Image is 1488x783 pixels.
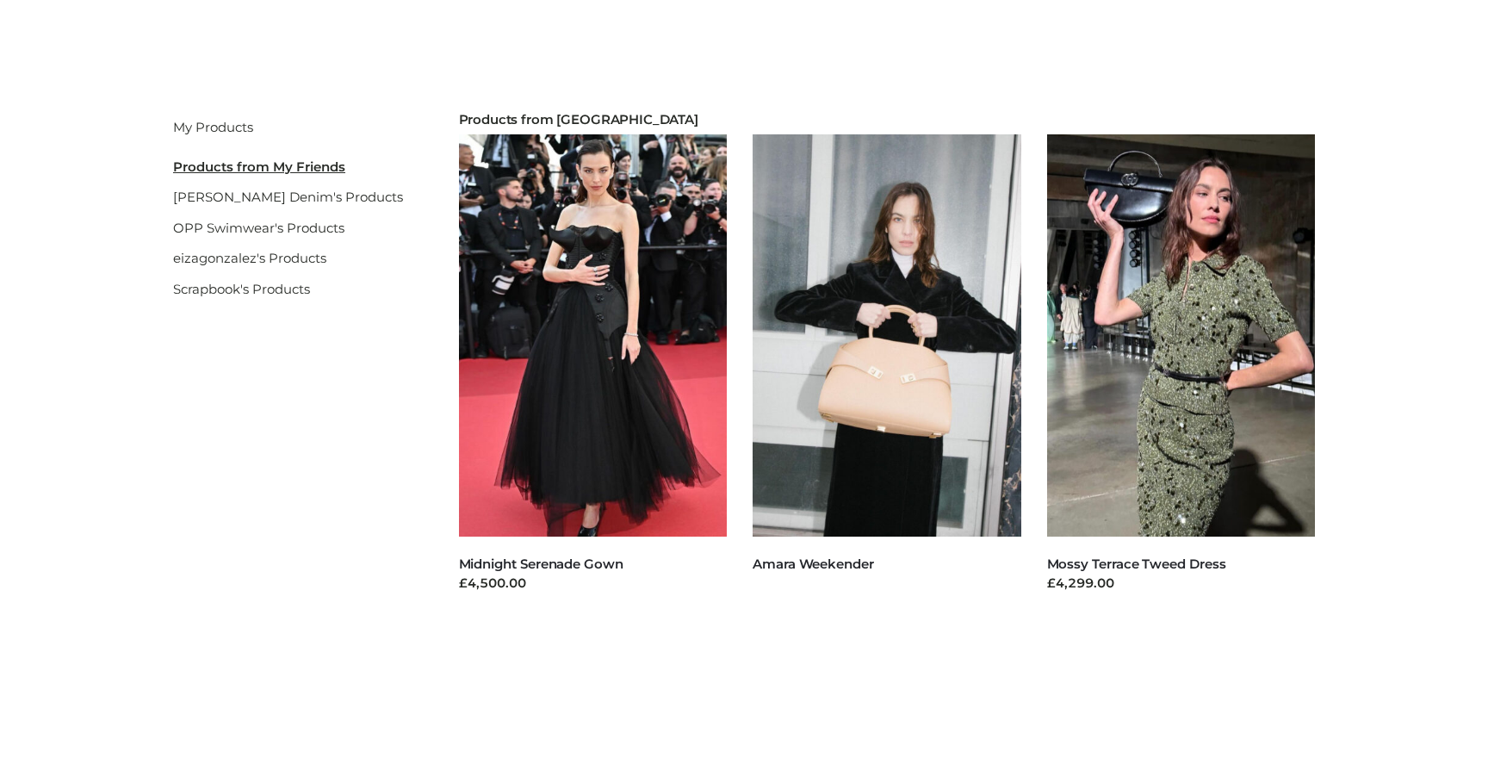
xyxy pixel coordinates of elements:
[459,134,728,537] img: Midnight Serenade Gown
[753,556,874,572] a: Amara Weekender
[459,556,623,572] a: Midnight Serenade Gown
[459,574,728,593] div: £4,500.00
[173,189,403,205] a: [PERSON_NAME] Denim's Products
[1047,574,1316,593] div: £4,299.00
[173,158,345,175] u: Products from My Friends
[1047,134,1316,537] img: Mossy Terrace Tweed Dress
[173,250,326,266] a: eizagonzalez's Products
[173,281,310,297] a: Scrapbook's Products
[173,220,344,236] a: OPP Swimwear's Products
[1047,556,1226,572] a: Mossy Terrace Tweed Dress
[459,112,1316,127] h2: Products from [GEOGRAPHIC_DATA]
[173,119,253,135] a: My Products
[753,134,1021,537] img: Amara Weekender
